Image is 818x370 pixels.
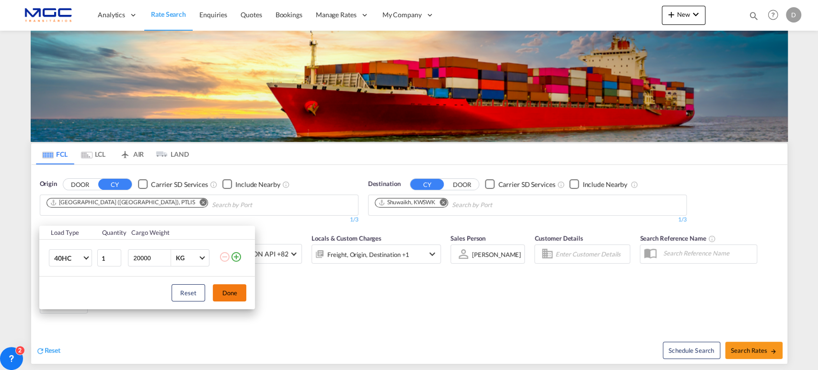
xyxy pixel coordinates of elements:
span: 40HC [54,254,82,263]
md-icon: icon-minus-circle-outline [219,251,230,263]
button: Reset [172,284,205,301]
input: Enter Weight [132,250,171,266]
button: Done [213,284,246,301]
input: Qty [97,249,121,266]
th: Load Type [39,226,96,240]
th: Quantity [96,226,126,240]
div: Cargo Weight [131,228,213,237]
md-select: Choose: 40HC [49,249,92,266]
div: KG [176,254,184,262]
md-icon: icon-plus-circle-outline [230,251,242,263]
